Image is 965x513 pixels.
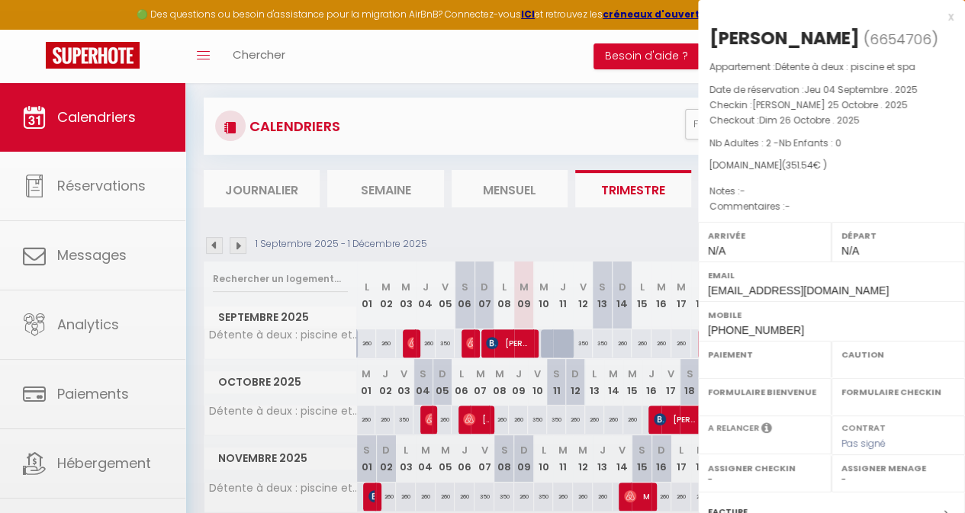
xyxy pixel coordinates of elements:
div: [DOMAIN_NAME] [709,159,954,173]
label: Arrivée [708,228,822,243]
label: Assigner Checkin [708,460,822,476]
span: Pas signé [841,437,886,450]
span: Dim 26 Octobre . 2025 [759,114,860,127]
p: Appartement : [709,59,954,75]
span: Détente à deux : piscine et spa [775,60,915,73]
label: A relancer [708,422,759,434]
div: x [698,8,954,26]
label: Paiement [708,347,822,362]
span: ( € ) [782,159,827,172]
div: [PERSON_NAME] [709,26,860,50]
span: Nb Enfants : 0 [779,136,841,149]
p: Notes : [709,184,954,199]
label: Email [708,268,955,283]
p: Checkin : [709,98,954,113]
span: [EMAIL_ADDRESS][DOMAIN_NAME] [708,284,889,297]
span: - [740,184,745,197]
button: Ouvrir le widget de chat LiveChat [12,6,58,52]
span: [PHONE_NUMBER] [708,324,804,336]
label: Formulaire Bienvenue [708,384,822,399]
label: Assigner Menage [841,460,955,476]
p: Date de réservation : [709,82,954,98]
label: Formulaire Checkin [841,384,955,399]
span: [PERSON_NAME] 25 Octobre . 2025 [752,98,908,111]
span: N/A [841,245,859,257]
span: ( ) [864,28,938,50]
i: Sélectionner OUI si vous souhaiter envoyer les séquences de messages post-checkout [761,422,772,438]
label: Caution [841,347,955,362]
p: Checkout : [709,113,954,128]
span: Nb Adultes : 2 - [709,136,841,149]
label: Départ [841,228,955,243]
label: Contrat [841,422,886,431]
label: Mobile [708,307,955,322]
span: Jeu 04 Septembre . 2025 [804,83,918,96]
span: 351.54 [786,159,813,172]
span: - [785,200,790,213]
span: N/A [708,245,725,257]
p: Commentaires : [709,199,954,214]
span: 6654706 [870,30,931,49]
